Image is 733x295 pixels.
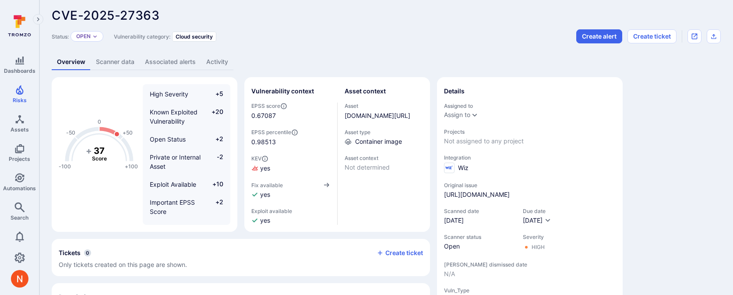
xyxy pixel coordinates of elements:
[52,239,430,276] section: tickets card
[91,54,140,70] a: Scanner data
[150,199,195,215] span: Important EPSS Score
[35,16,41,23] i: Expand navigation menu
[123,129,133,136] text: +50
[52,54,91,70] a: Overview
[355,137,402,146] span: Container image
[82,145,117,162] g: The vulnerability score is based on the parameters defined in the settings
[576,29,622,43] button: Create alert
[251,182,283,188] span: Fix available
[52,33,69,40] span: Status:
[345,87,386,96] h2: Asset context
[444,154,616,161] span: Integration
[444,137,616,146] span: Not assigned to any project
[251,155,330,162] span: KEV
[52,54,721,70] div: Vulnerability tabs
[444,234,514,240] span: Scanner status
[33,14,43,25] button: Expand navigation menu
[251,103,330,110] span: EPSS score
[201,54,233,70] a: Activity
[207,89,223,99] span: +5
[150,181,196,188] span: Exploit Available
[207,198,223,216] span: +2
[251,87,314,96] h2: Vulnerability context
[532,244,545,251] div: High
[76,33,91,40] button: Open
[345,163,423,172] span: Not determined
[444,103,616,109] span: Assigned to
[458,163,469,172] span: Wiz
[66,129,75,136] text: -50
[92,155,107,162] text: Score
[345,103,423,109] span: Asset
[11,214,28,221] span: Search
[444,242,514,251] span: Open
[444,208,514,214] span: Scanned date
[523,216,551,225] button: [DATE]
[86,145,92,156] tspan: +
[4,68,35,74] span: Dashboards
[471,111,478,118] button: Expand dropdown
[523,208,551,225] div: Due date field
[707,29,721,43] div: Export as CSV
[84,249,91,256] span: 0
[172,32,216,42] div: Cloud security
[59,249,81,257] h2: Tickets
[150,135,186,143] span: Open Status
[52,239,430,276] div: Collapse
[11,126,29,133] span: Assets
[92,34,98,39] button: Expand dropdown
[251,111,276,120] span: 0.67087
[627,29,677,43] button: Create ticket
[11,270,28,288] div: Neeren Patki
[140,54,201,70] a: Associated alerts
[207,153,223,171] span: -2
[444,261,616,268] span: [PERSON_NAME] dismissed date
[345,155,423,161] span: Asset context
[345,129,423,135] span: Asset type
[260,216,270,225] span: yes
[150,108,197,125] span: Known Exploited Vulnerability
[59,261,187,268] span: Only tickets created on this page are shown.
[444,287,616,294] span: Vuln_Type
[444,87,465,96] h2: Details
[207,107,223,126] span: +20
[444,128,616,135] span: Projects
[251,129,330,136] span: EPSS percentile
[444,190,510,199] a: [URL][DOMAIN_NAME]
[345,112,410,119] a: us-central1-docker.pkg.dev/digibee-binaries/containers/images/srv-billing@sha256:0622060f5d721ce4...
[444,182,616,188] span: Original issue
[260,190,270,199] span: yes
[9,156,30,162] span: Projects
[687,29,701,43] div: Open original issue
[377,249,423,257] button: Create ticket
[52,8,159,23] span: CVE-2025-27363
[523,234,545,240] span: Severity
[523,217,543,224] span: [DATE]
[114,33,170,40] span: Vulnerability category:
[59,163,71,170] text: -100
[98,118,101,125] text: 0
[150,90,188,98] span: High Severity
[444,270,616,278] span: N/A
[13,97,27,103] span: Risks
[3,185,36,192] span: Automations
[444,216,514,225] span: [DATE]
[523,208,551,214] span: Due date
[11,270,28,288] img: ACg8ocIprwjrgDQnDsNSk9Ghn5p5-B8DpAKWoJ5Gi9syOE4K59tr4Q=s96-c
[444,111,470,118] button: Assign to
[125,163,138,170] text: +100
[260,164,270,173] span: yes
[251,208,292,214] span: Exploit available
[150,153,201,170] span: Private or Internal Asset
[207,180,223,189] span: +10
[251,138,330,146] span: 0.98513
[94,145,105,156] tspan: 37
[207,135,223,144] span: +2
